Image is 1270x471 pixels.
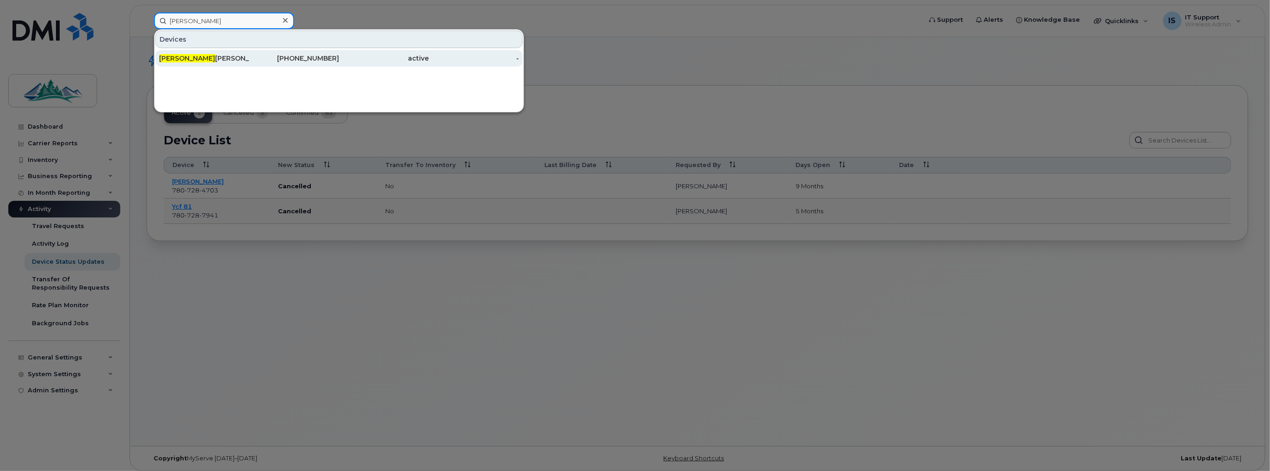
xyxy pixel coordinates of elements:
[155,50,523,67] a: [PERSON_NAME][PERSON_NAME][PHONE_NUMBER]active-
[159,54,249,63] div: [PERSON_NAME]
[339,54,429,63] div: active
[155,31,523,48] div: Devices
[249,54,339,63] div: [PHONE_NUMBER]
[159,54,215,62] span: [PERSON_NAME]
[429,54,519,63] div: -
